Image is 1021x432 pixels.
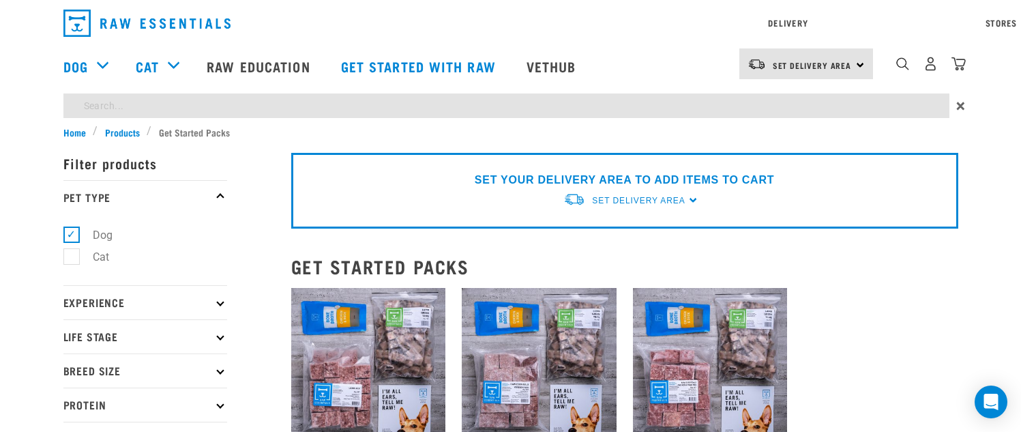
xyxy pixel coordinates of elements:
p: Protein [63,388,227,422]
h2: Get Started Packs [291,256,958,277]
img: user.png [923,57,938,71]
nav: breadcrumbs [63,125,958,139]
p: Breed Size [63,354,227,388]
a: Raw Education [193,39,327,93]
img: van-moving.png [563,192,585,207]
a: Products [98,125,147,139]
a: Dog [63,56,88,76]
p: Experience [63,285,227,319]
a: Stores [986,20,1018,25]
div: Open Intercom Messenger [975,386,1007,418]
p: Life Stage [63,319,227,354]
span: Set Delivery Area [592,196,685,205]
span: Set Delivery Area [773,63,852,68]
img: home-icon@2x.png [951,57,966,71]
a: Delivery [768,20,808,25]
p: SET YOUR DELIVERY AREA TO ADD ITEMS TO CART [475,172,774,188]
span: Products [105,125,140,139]
a: Vethub [513,39,593,93]
input: Search... [63,93,949,118]
img: van-moving.png [748,58,766,70]
p: Filter products [63,146,227,180]
a: Cat [136,56,159,76]
span: × [956,93,965,118]
img: Raw Essentials Logo [63,10,231,37]
img: home-icon-1@2x.png [896,57,909,70]
label: Cat [71,248,115,265]
label: Dog [71,227,118,244]
nav: dropdown navigation [53,4,969,42]
a: Home [63,125,93,139]
p: Pet Type [63,180,227,214]
span: Home [63,125,86,139]
a: Get started with Raw [327,39,513,93]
